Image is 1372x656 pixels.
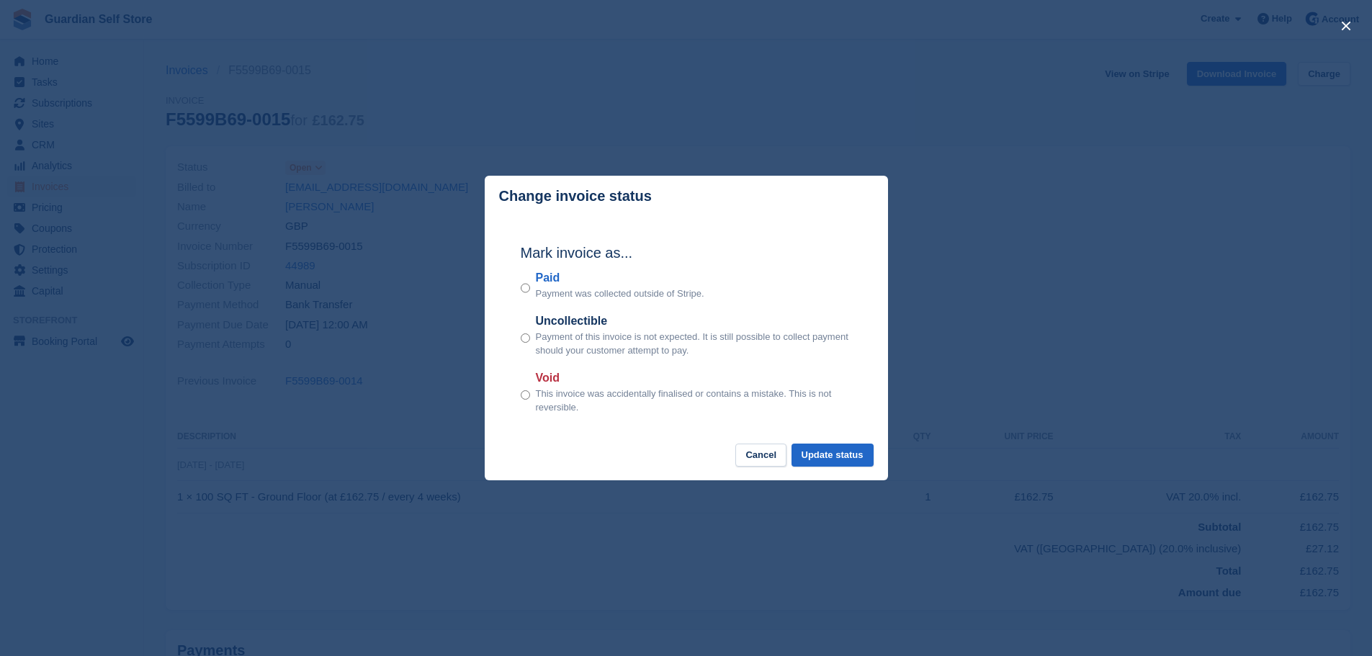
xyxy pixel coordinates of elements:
[792,444,874,467] button: Update status
[536,269,704,287] label: Paid
[521,242,852,264] h2: Mark invoice as...
[536,369,852,387] label: Void
[735,444,786,467] button: Cancel
[1335,14,1358,37] button: close
[499,188,652,205] p: Change invoice status
[536,313,852,330] label: Uncollectible
[536,287,704,301] p: Payment was collected outside of Stripe.
[536,387,852,415] p: This invoice was accidentally finalised or contains a mistake. This is not reversible.
[536,330,852,358] p: Payment of this invoice is not expected. It is still possible to collect payment should your cust...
